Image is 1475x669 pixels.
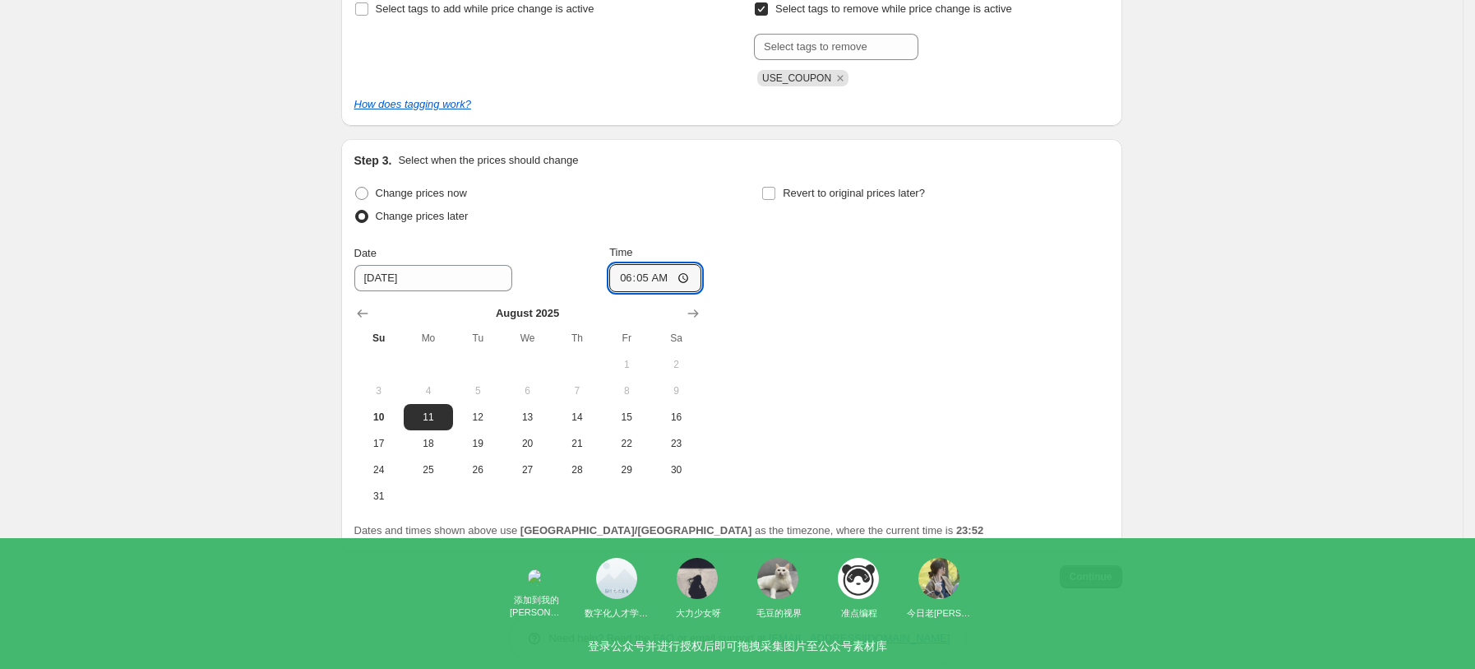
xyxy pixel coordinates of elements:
button: Saturday August 30 2025 [651,457,701,483]
button: Tuesday August 19 2025 [453,430,502,457]
span: 22 [608,437,645,450]
span: Fr [608,332,645,345]
span: 10 [361,411,397,424]
span: 19 [460,437,496,450]
button: Wednesday August 20 2025 [502,430,552,457]
button: Monday August 25 2025 [404,457,453,483]
button: Saturday August 2 2025 [651,351,701,378]
input: 8/10/2025 [354,265,512,291]
button: Thursday August 28 2025 [553,457,602,483]
span: 9 [658,384,694,397]
span: 15 [608,411,645,424]
button: Friday August 1 2025 [602,351,651,378]
th: Saturday [651,325,701,351]
span: 5 [460,384,496,397]
button: Friday August 22 2025 [602,430,651,457]
b: [GEOGRAPHIC_DATA]/[GEOGRAPHIC_DATA] [520,524,751,537]
span: 27 [509,463,545,476]
span: 13 [509,411,545,424]
button: Saturday August 9 2025 [651,378,701,404]
span: 28 [559,463,595,476]
span: 20 [509,437,545,450]
button: Wednesday August 6 2025 [502,378,552,404]
th: Tuesday [453,325,502,351]
span: Tu [460,332,496,345]
span: Select tags to add while price change is active [376,2,594,15]
span: Mo [410,332,446,345]
span: 12 [460,411,496,424]
th: Monday [404,325,453,351]
span: 16 [658,411,694,424]
span: 6 [509,384,545,397]
input: Select tags to remove [754,34,918,60]
input: 12:00 [609,264,701,292]
button: Today Sunday August 10 2025 [354,404,404,430]
span: Change prices later [376,210,469,222]
span: Su [361,332,397,345]
span: USE_COUPON [762,72,831,84]
span: 7 [559,384,595,397]
button: Remove USE_COUPON [833,71,848,86]
span: 8 [608,384,645,397]
th: Wednesday [502,325,552,351]
button: Friday August 15 2025 [602,404,651,430]
span: 4 [410,384,446,397]
button: Monday August 11 2025 [404,404,453,430]
span: Time [609,246,632,258]
th: Sunday [354,325,404,351]
th: Thursday [553,325,602,351]
a: How does tagging work? [354,98,471,110]
button: Thursday August 21 2025 [553,430,602,457]
span: 3 [361,384,397,397]
button: Wednesday August 13 2025 [502,404,552,430]
th: Friday [602,325,651,351]
button: Saturday August 23 2025 [651,430,701,457]
button: Sunday August 24 2025 [354,457,404,483]
p: Select when the prices should change [398,152,578,169]
button: Monday August 4 2025 [404,378,453,404]
span: Change prices now [376,187,467,199]
span: 25 [410,463,446,476]
button: Show previous month, July 2025 [351,302,374,325]
span: 31 [361,490,397,503]
span: 29 [608,463,645,476]
span: Sa [658,332,694,345]
span: We [509,332,545,345]
button: Show next month, September 2025 [682,302,705,325]
button: Wednesday August 27 2025 [502,457,552,483]
button: Saturday August 16 2025 [651,404,701,430]
button: Tuesday August 5 2025 [453,378,502,404]
span: 17 [361,437,397,450]
button: Friday August 29 2025 [602,457,651,483]
span: 11 [410,411,446,424]
span: 26 [460,463,496,476]
span: 14 [559,411,595,424]
button: Thursday August 14 2025 [553,404,602,430]
span: 24 [361,463,397,476]
button: Sunday August 17 2025 [354,430,404,457]
span: Revert to original prices later? [783,187,925,199]
h2: Step 3. [354,152,392,169]
span: Date [354,247,377,259]
span: 2 [658,358,694,371]
span: 1 [608,358,645,371]
button: Thursday August 7 2025 [553,378,602,404]
button: Tuesday August 26 2025 [453,457,502,483]
button: Friday August 8 2025 [602,378,651,404]
span: 18 [410,437,446,450]
span: Th [559,332,595,345]
button: Monday August 18 2025 [404,430,453,457]
button: Tuesday August 12 2025 [453,404,502,430]
button: Sunday August 3 2025 [354,378,404,404]
span: 21 [559,437,595,450]
b: 23:52 [956,524,983,537]
button: Sunday August 31 2025 [354,483,404,509]
span: Dates and times shown above use as the timezone, where the current time is [354,524,984,537]
span: Select tags to remove while price change is active [775,2,1012,15]
span: 30 [658,463,694,476]
span: 23 [658,437,694,450]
